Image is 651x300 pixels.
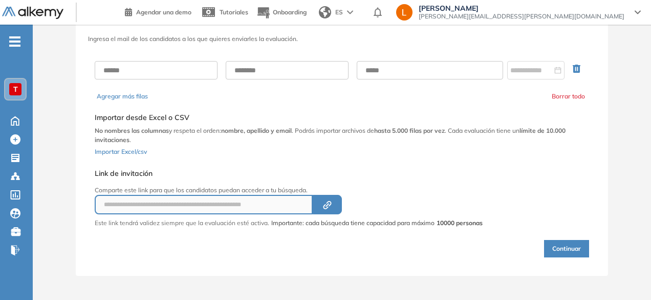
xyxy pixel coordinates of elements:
img: Logo [2,7,63,19]
span: [PERSON_NAME] [419,4,624,12]
span: Importante: cada búsqueda tiene capacidad para máximo [271,218,483,228]
span: Importar Excel/csv [95,148,147,155]
p: Comparte este link para que los candidatos puedan acceder a tu búsqueda. [95,186,483,195]
b: No nombres las columnas [95,127,169,134]
p: y respeta el orden: . Podrás importar archivos de . Cada evaluación tiene un . [95,126,589,145]
p: Este link tendrá validez siempre que la evaluación esté activa. [95,218,269,228]
button: Borrar todo [552,92,585,101]
span: Agendar una demo [136,8,191,16]
b: nombre, apellido y email [221,127,292,134]
strong: 10000 personas [437,219,483,227]
h5: Importar desde Excel o CSV [95,113,589,122]
button: Agregar más filas [97,92,148,101]
i: - [9,41,20,43]
b: límite de 10.000 invitaciones [95,127,566,144]
img: arrow [347,10,353,14]
button: Continuar [544,240,589,257]
h5: Link de invitación [95,169,483,178]
span: [PERSON_NAME][EMAIL_ADDRESS][PERSON_NAME][DOMAIN_NAME] [419,12,624,21]
img: world [319,6,331,18]
b: hasta 5.000 filas por vez [374,127,445,134]
span: Tutoriales [220,8,248,16]
button: Onboarding [256,2,307,24]
button: Importar Excel/csv [95,145,147,157]
span: T [13,85,18,93]
span: Onboarding [273,8,307,16]
span: ES [335,8,343,17]
h3: Ingresa el mail de los candidatos a los que quieres enviarles la evaluación. [88,35,596,43]
a: Agendar una demo [125,5,191,17]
